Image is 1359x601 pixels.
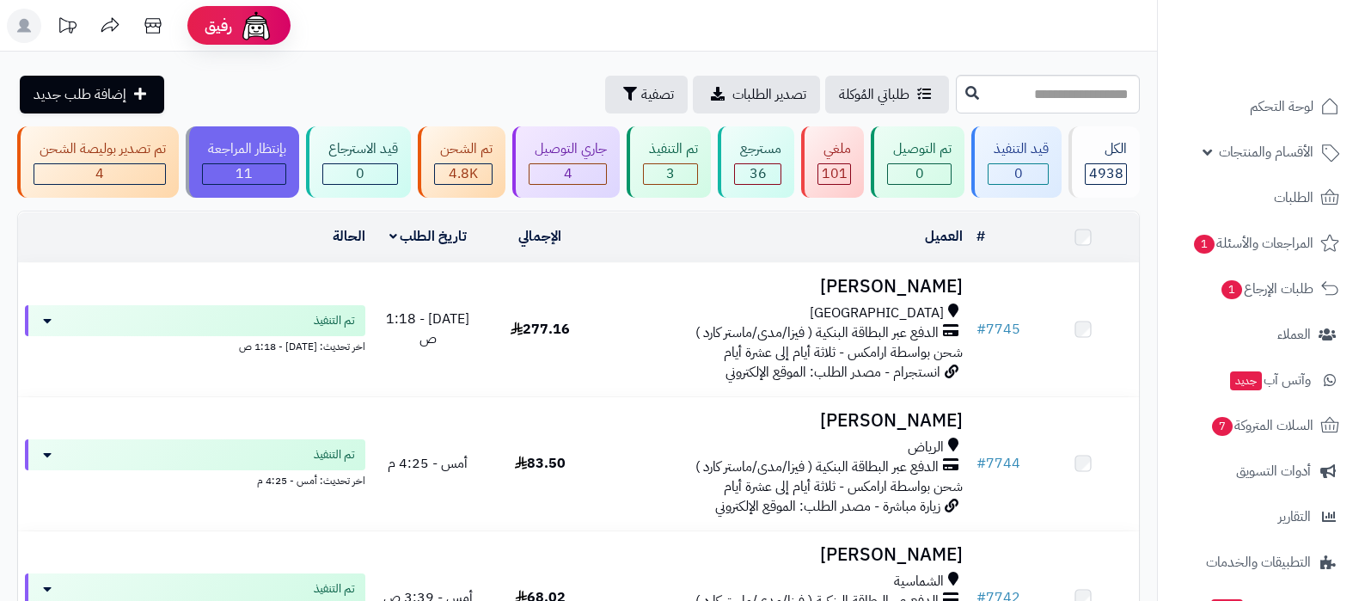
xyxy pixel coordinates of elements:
span: 7 [1212,417,1233,436]
a: العملاء [1168,314,1349,355]
span: أدوات التسويق [1236,459,1311,483]
div: تم الشحن [434,139,493,159]
span: الدفع عبر البطاقة البنكية ( فيزا/مدى/ماستر كارد ) [695,457,939,477]
span: 4938 [1089,163,1123,184]
a: طلبات الإرجاع1 [1168,268,1349,310]
span: وآتس آب [1228,368,1311,392]
span: 0 [1014,163,1023,184]
span: تصدير الطلبات [732,84,806,105]
span: 36 [750,163,767,184]
a: أدوات التسويق [1168,451,1349,492]
span: 1 [1221,280,1242,299]
a: بإنتظار المراجعة 11 [182,126,303,198]
a: مسترجع 36 [714,126,798,198]
span: الرياض [908,438,944,457]
span: 83.50 [515,453,566,474]
a: #7744 [976,453,1020,474]
a: #7745 [976,319,1020,340]
span: الشماسية [894,572,944,592]
span: تم التنفيذ [314,312,355,329]
span: جديد [1230,371,1262,390]
span: رفيق [205,15,232,36]
span: طلباتي المُوكلة [839,84,909,105]
div: جاري التوصيل [529,139,607,159]
span: 4.8K [449,163,478,184]
div: 0 [888,164,951,184]
a: وآتس آبجديد [1168,359,1349,401]
span: الأقسام والمنتجات [1219,140,1313,164]
div: تم التنفيذ [643,139,698,159]
a: العميل [925,226,963,247]
span: [GEOGRAPHIC_DATA] [810,304,944,323]
span: تصفية [641,84,674,105]
a: ملغي 101 [798,126,867,198]
a: المراجعات والأسئلة1 [1168,223,1349,264]
span: السلات المتروكة [1210,414,1313,438]
button: تصفية [605,76,688,113]
h3: [PERSON_NAME] [603,545,962,565]
span: التقارير [1278,505,1311,529]
a: تصدير الطلبات [693,76,820,113]
a: # [976,226,985,247]
span: تم التنفيذ [314,446,355,463]
span: لوحة التحكم [1250,95,1313,119]
span: 4 [564,163,572,184]
h3: [PERSON_NAME] [603,411,962,431]
span: طلبات الإرجاع [1220,277,1313,301]
div: بإنتظار المراجعة [202,139,286,159]
span: 3 [666,163,675,184]
a: تاريخ الطلب [389,226,468,247]
div: الكل [1085,139,1127,159]
div: 11 [203,164,285,184]
img: logo-2.png [1242,40,1343,77]
div: مسترجع [734,139,781,159]
div: ملغي [817,139,851,159]
div: 0 [989,164,1048,184]
a: تم التنفيذ 3 [623,126,714,198]
span: التطبيقات والخدمات [1206,550,1311,574]
a: التقارير [1168,496,1349,537]
div: قيد التنفيذ [988,139,1049,159]
span: الطلبات [1274,186,1313,210]
a: قيد التنفيذ 0 [968,126,1065,198]
div: 0 [323,164,397,184]
a: الإجمالي [518,226,561,247]
a: تم التوصيل 0 [867,126,968,198]
span: العملاء [1277,322,1311,346]
span: شحن بواسطة ارامكس - ثلاثة أيام إلى عشرة أيام [724,476,963,497]
a: إضافة طلب جديد [20,76,164,113]
div: 4778 [435,164,492,184]
span: الدفع عبر البطاقة البنكية ( فيزا/مدى/ماستر كارد ) [695,323,939,343]
a: جاري التوصيل 4 [509,126,623,198]
span: المراجعات والأسئلة [1192,231,1313,255]
span: إضافة طلب جديد [34,84,126,105]
span: 11 [236,163,253,184]
a: الطلبات [1168,177,1349,218]
span: 4 [95,163,104,184]
a: قيد الاسترجاع 0 [303,126,414,198]
span: شحن بواسطة ارامكس - ثلاثة أيام إلى عشرة أيام [724,342,963,363]
div: 4 [34,164,165,184]
span: # [976,319,986,340]
h3: [PERSON_NAME] [603,277,962,297]
span: 1 [1194,235,1215,254]
div: 4 [530,164,606,184]
span: # [976,453,986,474]
div: 101 [818,164,850,184]
a: الكل4938 [1065,126,1143,198]
div: اخر تحديث: [DATE] - 1:18 ص [25,336,365,354]
span: 277.16 [511,319,570,340]
span: 0 [915,163,924,184]
div: 36 [735,164,781,184]
a: لوحة التحكم [1168,86,1349,127]
span: انستجرام - مصدر الطلب: الموقع الإلكتروني [725,362,940,383]
span: تم التنفيذ [314,580,355,598]
a: الحالة [333,226,365,247]
div: 3 [644,164,697,184]
div: قيد الاسترجاع [322,139,398,159]
a: السلات المتروكة7 [1168,405,1349,446]
span: 101 [822,163,848,184]
span: 0 [356,163,364,184]
span: زيارة مباشرة - مصدر الطلب: الموقع الإلكتروني [715,496,940,517]
span: [DATE] - 1:18 ص [386,309,469,349]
